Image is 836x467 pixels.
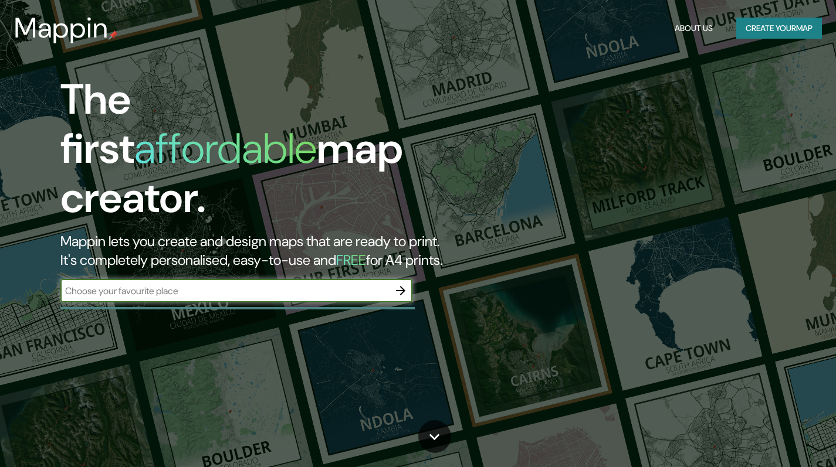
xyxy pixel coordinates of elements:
input: Choose your favourite place [60,284,389,298]
button: About Us [670,18,717,39]
h3: Mappin [14,12,109,45]
button: Create yourmap [736,18,822,39]
h2: Mappin lets you create and design maps that are ready to print. It's completely personalised, eas... [60,232,479,270]
h1: The first map creator. [60,75,479,232]
h5: FREE [336,251,366,269]
h1: affordable [134,121,317,176]
img: mappin-pin [109,30,118,40]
